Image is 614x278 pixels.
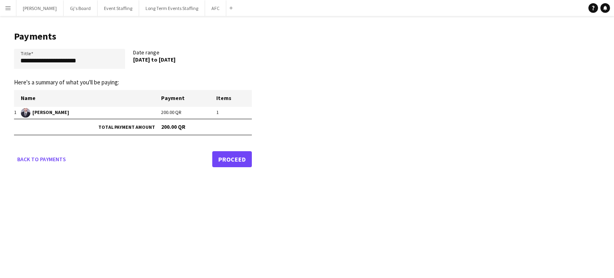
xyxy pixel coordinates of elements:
[14,106,21,119] td: 1
[205,0,226,16] button: AFC
[161,106,216,119] td: 200.00 QR
[21,90,161,106] th: Name
[98,0,139,16] button: Event Staffing
[139,0,205,16] button: Long Term Events Staffing
[212,151,252,167] a: Proceed
[14,30,252,42] h1: Payments
[14,79,252,86] p: Here's a summary of what you'll be paying:
[161,119,252,135] td: 200.00 QR
[14,119,161,135] td: Total payment amount
[64,0,98,16] button: Gj's Board
[16,0,64,16] button: [PERSON_NAME]
[14,151,69,167] a: Back to payments
[216,106,252,119] td: 1
[133,49,252,72] div: Date range
[161,90,216,106] th: Payment
[21,108,161,118] span: [PERSON_NAME]
[133,56,244,63] div: [DATE] to [DATE]
[216,90,252,106] th: Items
